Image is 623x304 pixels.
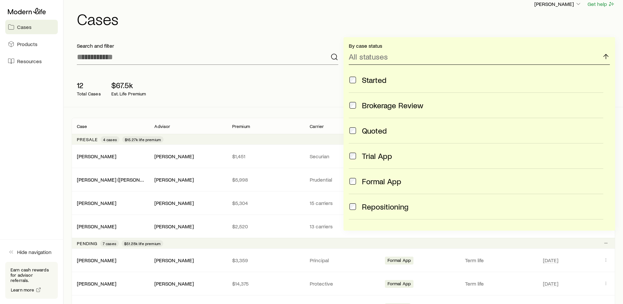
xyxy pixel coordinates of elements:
a: [PERSON_NAME] [77,223,116,229]
input: Quoted [349,127,356,134]
input: Repositioning [349,203,356,210]
p: Earn cash rewards for advisor referrals. [11,267,53,283]
div: [PERSON_NAME] [154,176,194,183]
span: Resources [17,58,42,64]
p: Term life [465,257,532,264]
p: $3,359 [232,257,299,264]
div: [PERSON_NAME] [154,200,194,207]
p: Securian [310,153,377,160]
span: 7 cases [103,241,116,246]
a: [PERSON_NAME] ([PERSON_NAME]) [77,176,160,183]
span: Products [17,41,37,47]
span: [DATE] [543,257,558,264]
div: [PERSON_NAME] ([PERSON_NAME]) [77,176,144,183]
div: [PERSON_NAME] [154,223,194,230]
span: Learn more [11,288,34,292]
div: [PERSON_NAME] [77,280,116,287]
input: Trial App [349,153,356,159]
p: $14,375 [232,280,299,287]
p: Est. Life Premium [111,91,146,96]
span: [DATE] [543,280,558,287]
p: 12 [77,81,101,90]
a: Cases [5,20,58,34]
p: $5,998 [232,176,299,183]
p: Principal [310,257,377,264]
p: Prudential [310,176,377,183]
a: [PERSON_NAME] [77,153,116,159]
p: Carrier [310,124,324,129]
p: Advisor [154,124,170,129]
p: Presale [77,137,98,142]
p: Premium [232,124,250,129]
a: [PERSON_NAME] [77,200,116,206]
p: $2,520 [232,223,299,230]
div: [PERSON_NAME] [77,153,116,160]
a: [PERSON_NAME] [77,257,116,263]
span: $51.28k life premium [124,241,161,246]
span: Repositioning [362,202,409,211]
button: Get help [587,0,615,8]
p: $1,451 [232,153,299,160]
span: Cases [17,24,32,30]
span: Quoted [362,126,387,135]
div: [PERSON_NAME] [77,257,116,264]
p: Term life [465,280,532,287]
a: Products [5,37,58,51]
p: By case status [349,42,610,49]
span: Formal App [362,177,401,186]
div: [PERSON_NAME] [77,223,116,230]
span: Formal App [388,258,411,265]
input: Brokerage Review [349,102,356,109]
p: Total Cases [77,91,101,96]
div: [PERSON_NAME] [154,257,194,264]
p: Protective [310,280,377,287]
p: 15 carriers [310,200,377,206]
p: Pending [77,241,98,246]
button: Hide navigation [5,245,58,259]
button: [PERSON_NAME] [534,0,582,8]
span: Trial App [362,151,392,161]
span: Brokerage Review [362,101,423,110]
span: Hide navigation [17,249,52,255]
span: Formal App [388,281,411,288]
div: [PERSON_NAME] [154,153,194,160]
p: $5,304 [232,200,299,206]
p: Search and filter [77,42,338,49]
p: All statuses [349,52,388,61]
a: Resources [5,54,58,68]
p: Case [77,124,87,129]
p: $67.5k [111,81,146,90]
a: [PERSON_NAME] [77,280,116,287]
div: Earn cash rewards for advisor referrals.Learn more [5,262,58,299]
p: [PERSON_NAME] [534,1,582,7]
input: Started [349,77,356,83]
span: 4 cases [103,137,117,142]
p: 13 carriers [310,223,377,230]
div: [PERSON_NAME] [154,280,194,287]
h1: Cases [77,11,615,27]
input: Formal App [349,178,356,185]
span: $15.27k life premium [125,137,161,142]
span: Started [362,75,387,85]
